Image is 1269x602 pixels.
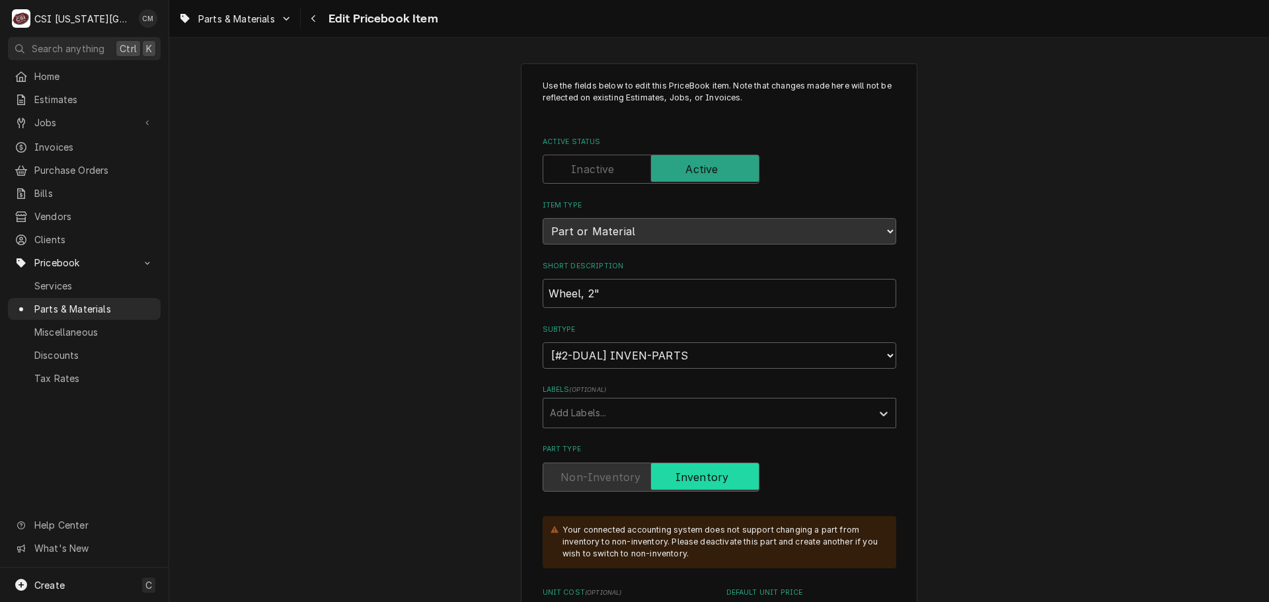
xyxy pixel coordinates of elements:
[34,209,154,223] span: Vendors
[139,9,157,28] div: CM
[569,386,606,393] span: ( optional )
[34,163,154,177] span: Purchase Orders
[726,587,896,598] label: Default Unit Price
[543,324,896,369] div: Subtype
[34,518,153,532] span: Help Center
[543,137,896,184] div: Active Status
[543,200,896,245] div: Item Type
[145,578,152,592] span: C
[543,261,896,308] div: Short Description
[34,12,132,26] div: CSI [US_STATE][GEOGRAPHIC_DATA]
[543,385,896,428] div: Labels
[562,524,883,560] div: Your connected accounting system does not support changing a part from inventory to non-inventory...
[585,589,622,596] span: ( optional )
[34,69,154,83] span: Home
[8,182,161,204] a: Bills
[543,137,896,147] label: Active Status
[34,279,154,293] span: Services
[325,10,438,28] span: Edit Pricebook Item
[34,541,153,555] span: What's New
[8,159,161,181] a: Purchase Orders
[12,9,30,28] div: C
[34,233,154,246] span: Clients
[34,93,154,106] span: Estimates
[34,256,134,270] span: Pricebook
[34,186,154,200] span: Bills
[34,325,154,339] span: Miscellaneous
[146,42,152,56] span: K
[34,140,154,154] span: Invoices
[543,261,896,272] label: Short Description
[8,298,161,320] a: Parts & Materials
[8,367,161,389] a: Tax Rates
[34,371,154,385] span: Tax Rates
[34,348,154,362] span: Discounts
[8,112,161,133] a: Go to Jobs
[173,8,297,30] a: Go to Parts & Materials
[198,12,275,26] span: Parts & Materials
[139,9,157,28] div: Chancellor Morris's Avatar
[8,136,161,158] a: Invoices
[543,385,896,395] label: Labels
[8,37,161,60] button: Search anythingCtrlK
[8,252,161,274] a: Go to Pricebook
[543,324,896,335] label: Subtype
[8,89,161,110] a: Estimates
[8,344,161,366] a: Discounts
[8,537,161,559] a: Go to What's New
[8,275,161,297] a: Services
[543,80,896,116] p: Use the fields below to edit this PriceBook item. Note that changes made here will not be reflect...
[8,321,161,343] a: Miscellaneous
[303,8,325,29] button: Navigate back
[8,229,161,250] a: Clients
[34,302,154,316] span: Parts & Materials
[543,200,896,211] label: Item Type
[543,587,712,598] label: Unit Cost
[32,42,104,56] span: Search anything
[543,444,896,455] label: Part Type
[543,463,896,492] div: Inventory
[543,444,896,491] div: Part Type
[8,206,161,227] a: Vendors
[543,279,896,308] input: Name used to describe this Part or Material
[34,116,134,130] span: Jobs
[120,42,137,56] span: Ctrl
[8,514,161,536] a: Go to Help Center
[8,65,161,87] a: Home
[12,9,30,28] div: CSI Kansas City's Avatar
[34,580,65,591] span: Create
